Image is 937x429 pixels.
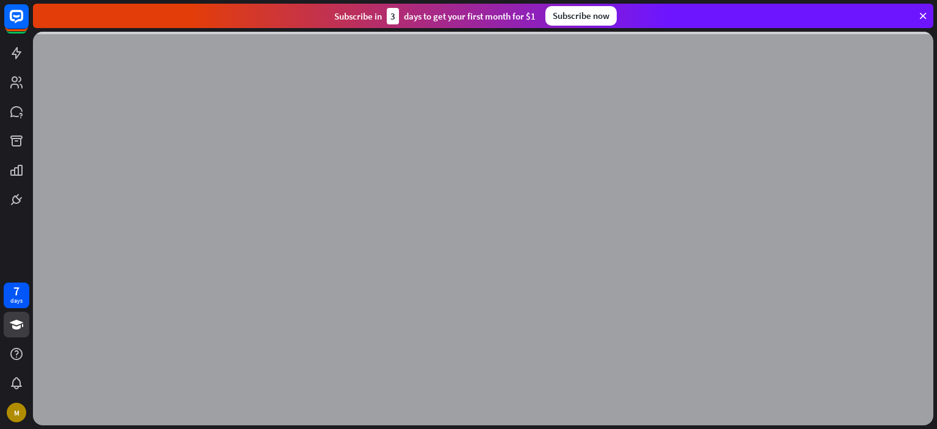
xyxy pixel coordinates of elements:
div: 7 [13,286,20,297]
div: 3 [387,8,399,24]
a: 7 days [4,283,29,308]
div: days [10,297,23,305]
div: Subscribe now [545,6,617,26]
div: Subscribe in days to get your first month for $1 [334,8,536,24]
div: M [7,403,26,422]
